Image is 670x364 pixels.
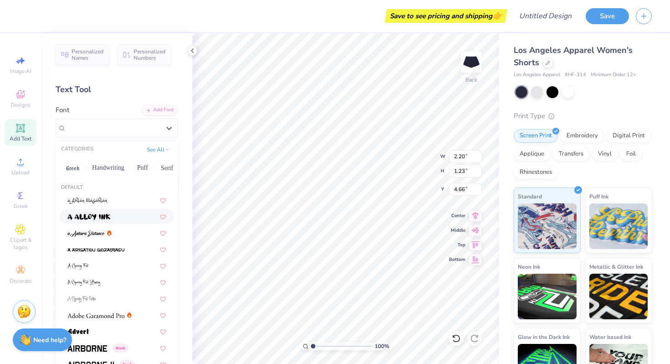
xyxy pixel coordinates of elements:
[553,147,589,161] div: Transfers
[56,184,178,192] div: Default
[512,7,579,25] input: Untitled Design
[518,274,577,319] img: Neon Ink
[11,169,30,176] span: Upload
[449,213,465,219] span: Center
[67,345,107,352] img: Airborne
[592,147,618,161] div: Vinyl
[387,9,505,23] div: Save to see pricing and shipping
[518,332,570,342] span: Glow in the Dark Ink
[113,344,128,352] span: Greek
[67,263,89,270] img: A Charming Font
[514,71,560,79] span: Los Angeles Apparel
[61,146,93,153] div: CATEGORIES
[156,161,178,175] button: Serif
[561,129,604,143] div: Embroidery
[56,105,69,115] label: Font
[607,129,651,143] div: Digital Print
[132,161,153,175] button: Puff
[144,145,172,154] button: See All
[56,83,178,96] div: Text Tool
[449,227,465,234] span: Middle
[514,129,558,143] div: Screen Print
[518,262,540,271] span: Neon Ink
[14,203,28,210] span: Greek
[586,8,629,24] button: Save
[462,53,480,71] img: Back
[33,336,66,344] strong: Need help?
[67,198,108,204] img: a Ahlan Wasahlan
[589,262,643,271] span: Metallic & Glitter Ink
[591,71,636,79] span: Minimum Order: 12 +
[87,161,129,175] button: Handwriting
[514,111,652,121] div: Print Type
[589,332,631,342] span: Water based Ink
[492,10,502,21] span: 👉
[10,135,31,142] span: Add Text
[465,76,477,84] div: Back
[514,45,633,68] span: Los Angeles Apparel Women's Shorts
[67,312,124,319] img: Adobe Garamond Pro
[72,48,104,61] span: Personalized Names
[142,105,178,115] div: Add Font
[67,329,89,335] img: Advert
[375,342,389,350] span: 100 %
[589,274,648,319] img: Metallic & Glitter Ink
[514,147,550,161] div: Applique
[10,68,31,75] span: Image AI
[518,192,542,201] span: Standard
[5,236,36,251] span: Clipart & logos
[67,230,105,237] img: a Antara Distance
[67,280,100,286] img: A Charming Font Leftleaning
[67,214,110,220] img: a Alloy Ink
[518,203,577,249] img: Standard
[67,247,124,253] img: a Arigatou Gozaimasu
[620,147,642,161] div: Foil
[589,192,608,201] span: Puff Ink
[61,161,84,175] button: Greek
[10,277,31,285] span: Decorate
[565,71,586,79] span: # HF-314
[514,166,558,179] div: Rhinestones
[449,242,465,248] span: Top
[67,296,96,302] img: A Charming Font Outline
[589,203,648,249] img: Puff Ink
[10,101,31,109] span: Designs
[449,256,465,263] span: Bottom
[134,48,166,61] span: Personalized Numbers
